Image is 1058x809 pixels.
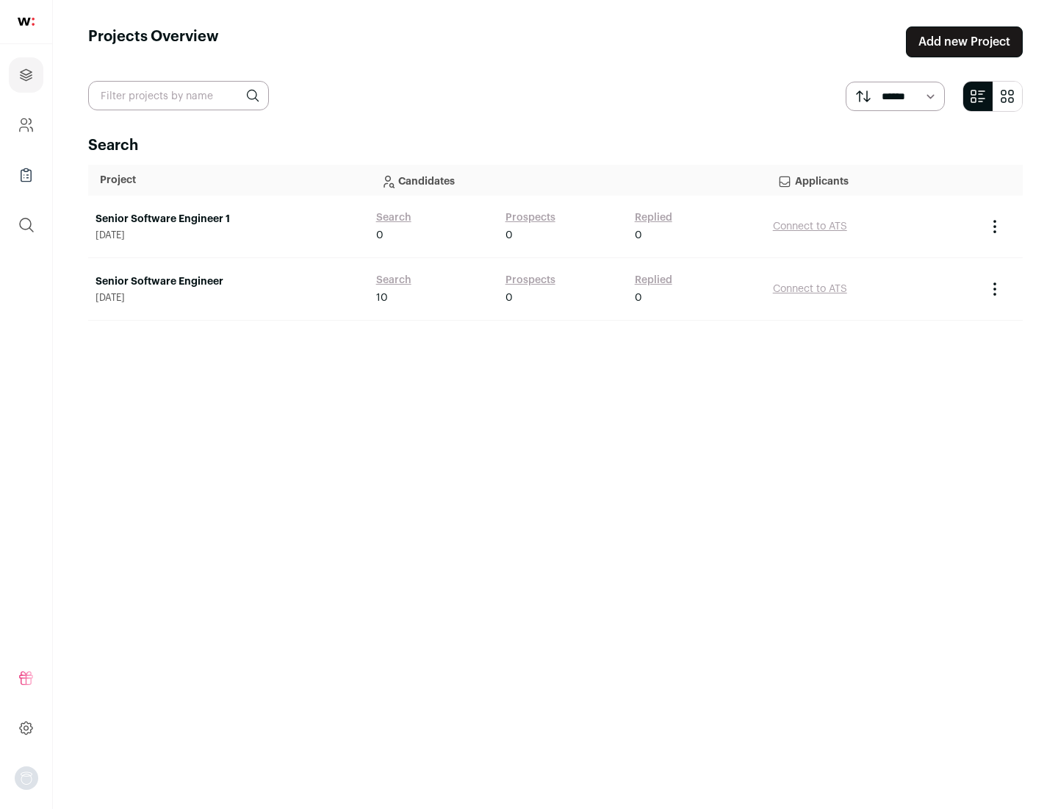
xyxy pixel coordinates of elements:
[15,766,38,790] img: nopic.png
[773,221,847,232] a: Connect to ATS
[773,284,847,294] a: Connect to ATS
[381,165,754,195] p: Candidates
[88,135,1023,156] h2: Search
[376,228,384,243] span: 0
[505,291,513,305] span: 0
[505,273,555,288] a: Prospects
[9,57,43,93] a: Projects
[376,291,388,305] span: 10
[986,280,1004,298] button: Project Actions
[635,210,672,225] a: Replied
[635,228,642,243] span: 0
[88,81,269,110] input: Filter projects by name
[505,228,513,243] span: 0
[9,107,43,143] a: Company and ATS Settings
[986,218,1004,235] button: Project Actions
[100,173,357,188] p: Project
[777,165,967,195] p: Applicants
[18,18,35,26] img: wellfound-shorthand-0d5821cbd27db2630d0214b213865d53afaa358527fdda9d0ea32b1df1b89c2c.svg
[96,274,361,289] a: Senior Software Engineer
[505,210,555,225] a: Prospects
[906,26,1023,57] a: Add new Project
[15,766,38,790] button: Open dropdown
[376,210,411,225] a: Search
[96,229,361,241] span: [DATE]
[88,26,219,57] h1: Projects Overview
[376,273,411,288] a: Search
[96,292,361,304] span: [DATE]
[635,273,672,288] a: Replied
[635,291,642,305] span: 0
[9,157,43,193] a: Company Lists
[96,212,361,227] a: Senior Software Engineer 1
